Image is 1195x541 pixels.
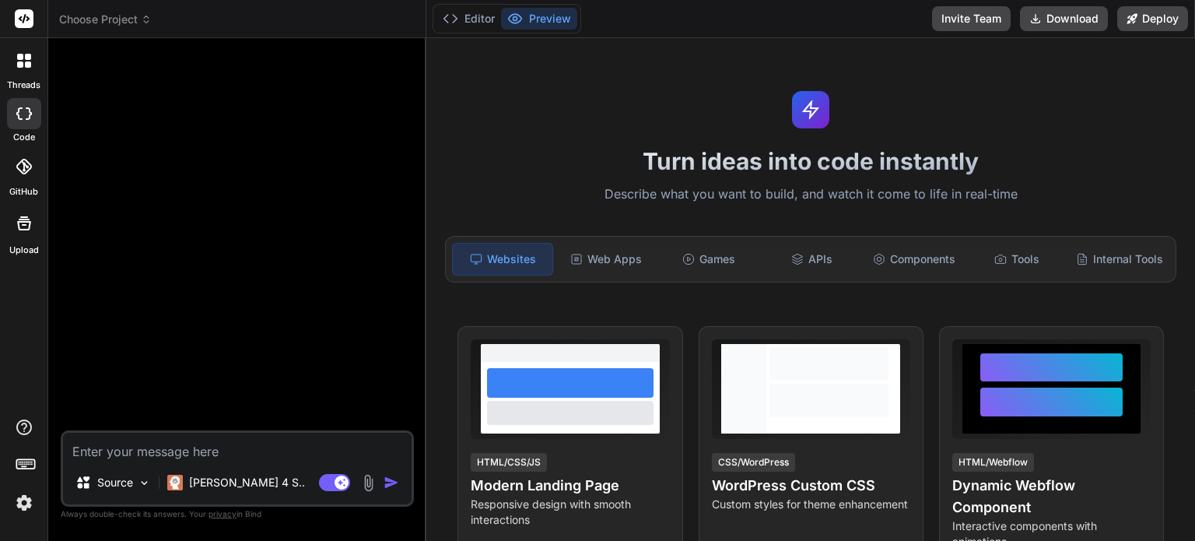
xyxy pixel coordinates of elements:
[59,12,152,27] span: Choose Project
[209,509,237,518] span: privacy
[712,475,910,497] h4: WordPress Custom CSS
[471,453,547,472] div: HTML/CSS/JS
[61,507,414,522] p: Always double-check its answers. Your in Bind
[712,497,910,512] p: Custom styles for theme enhancement
[138,476,151,490] img: Pick Models
[11,490,37,516] img: settings
[967,243,1067,276] div: Tools
[864,243,964,276] div: Components
[452,243,553,276] div: Websites
[471,475,669,497] h4: Modern Landing Page
[9,185,38,198] label: GitHub
[436,147,1186,175] h1: Turn ideas into code instantly
[659,243,759,276] div: Games
[1117,6,1188,31] button: Deploy
[97,475,133,490] p: Source
[436,184,1186,205] p: Describe what you want to build, and watch it come to life in real-time
[712,453,795,472] div: CSS/WordPress
[762,243,861,276] div: APIs
[1070,243,1169,276] div: Internal Tools
[952,453,1034,472] div: HTML/Webflow
[1020,6,1108,31] button: Download
[13,131,35,144] label: code
[501,8,577,30] button: Preview
[167,475,183,490] img: Claude 4 Sonnet
[436,8,501,30] button: Editor
[932,6,1011,31] button: Invite Team
[7,79,40,92] label: threads
[556,243,656,276] div: Web Apps
[384,475,399,490] img: icon
[189,475,305,490] p: [PERSON_NAME] 4 S..
[471,497,669,528] p: Responsive design with smooth interactions
[9,244,39,257] label: Upload
[359,474,377,492] img: attachment
[952,475,1151,518] h4: Dynamic Webflow Component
